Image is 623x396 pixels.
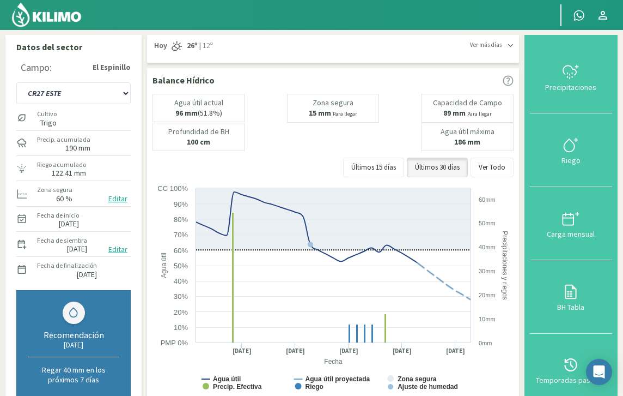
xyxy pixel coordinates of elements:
p: Regar 40 mm en los próximos 7 días [28,365,119,385]
label: Zona segura [37,185,72,195]
div: BH Tabla [533,303,609,311]
small: Para llegar [333,110,357,117]
text: 30% [174,292,188,301]
div: [DATE] [28,340,119,350]
p: Datos del sector [16,40,131,53]
b: 100 cm [187,137,210,147]
text: Agua útil [160,253,168,278]
p: Balance Hídrico [152,74,215,87]
span: Hoy [152,40,167,51]
text: 60mm [479,196,496,203]
text: 10% [174,323,188,332]
label: Precip. acumulada [37,135,90,145]
b: 96 mm [175,108,198,118]
label: [DATE] [67,245,87,253]
text: CC 100% [157,184,188,193]
button: Últimos 15 días [343,158,404,177]
span: | [199,40,201,51]
text: 0mm [479,340,492,346]
text: 70% [174,231,188,239]
text: Precipitaciones y riegos [501,231,509,300]
span: Ver más días [470,40,502,50]
text: 60% [174,247,188,255]
text: Precip. Efectiva [213,383,262,391]
p: Agua útil actual [174,99,223,107]
text: 50% [174,262,188,270]
div: Campo: [21,62,52,73]
button: Carga mensual [530,187,612,260]
button: Editar [105,243,131,256]
button: Riego [530,113,612,187]
text: 50mm [479,220,496,226]
label: [DATE] [77,271,97,278]
label: 190 mm [65,145,90,152]
p: (51.8%) [175,109,222,117]
text: [DATE] [393,347,412,355]
div: Open Intercom Messenger [586,359,612,385]
button: Ver Todo [471,158,514,177]
div: Carga mensual [533,230,609,238]
p: Zona segura [313,99,353,107]
div: Precipitaciones [533,83,609,91]
b: 15 mm [309,108,331,118]
b: 89 mm [443,108,466,118]
text: Agua útil [213,375,241,383]
text: [DATE] [339,347,358,355]
img: Kilimo [11,2,82,28]
label: Fecha de finalización [37,261,97,271]
text: Fecha [324,358,343,365]
button: BH Tabla [530,260,612,333]
text: 20mm [479,292,496,298]
button: Editar [105,193,131,205]
b: 186 mm [454,137,480,147]
label: 122.41 mm [52,170,86,177]
text: 20% [174,308,188,316]
strong: El Espinillo [93,62,131,73]
span: 12º [201,40,213,51]
small: Para llegar [467,110,492,117]
text: 30mm [479,268,496,274]
text: [DATE] [233,347,252,355]
label: Fecha de siembra [37,236,87,245]
text: 90% [174,200,188,208]
text: 40% [174,277,188,285]
text: Zona segura [398,375,437,383]
text: 80% [174,215,188,224]
text: 10mm [479,316,496,322]
strong: 26º [187,40,198,50]
button: Últimos 30 días [407,158,468,177]
button: Precipitaciones [530,40,612,113]
label: Cultivo [37,109,57,119]
label: Fecha de inicio [37,211,79,220]
text: [DATE] [286,347,305,355]
label: [DATE] [59,220,79,227]
div: Recomendación [28,329,119,340]
p: Profundidad de BH [168,128,229,136]
p: Capacidad de Campo [433,99,502,107]
text: 40mm [479,244,496,250]
label: Riego acumulado [37,160,86,170]
text: Ajuste de humedad [398,383,458,391]
div: Temporadas pasadas [533,376,609,384]
label: 60 % [56,195,72,202]
label: Trigo [37,119,57,127]
text: Riego [306,383,323,391]
text: [DATE] [446,347,465,355]
p: Agua útil máxima [441,128,494,136]
text: Agua útil proyectada [306,375,370,383]
div: Riego [533,157,609,164]
text: PMP 0% [161,339,188,347]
